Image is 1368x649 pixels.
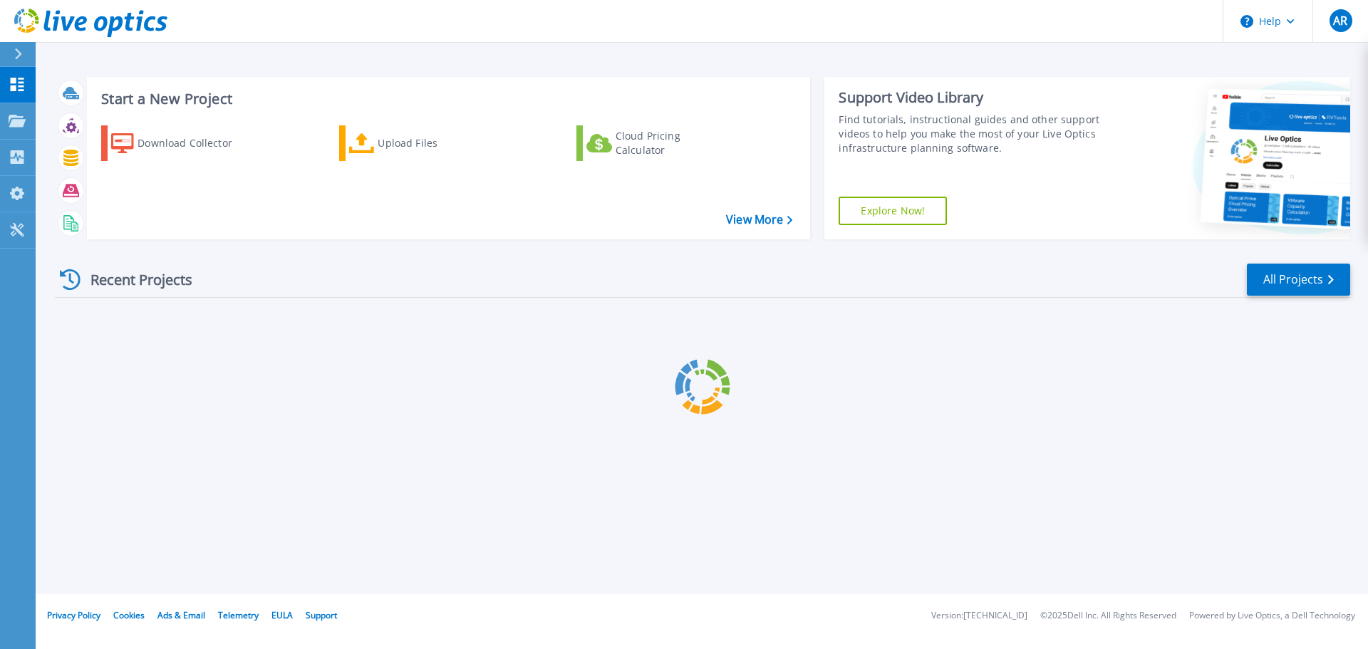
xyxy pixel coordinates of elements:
div: Find tutorials, instructional guides and other support videos to help you make the most of your L... [839,113,1107,155]
a: All Projects [1247,264,1350,296]
a: Support [306,609,337,621]
a: Telemetry [218,609,259,621]
div: Support Video Library [839,88,1107,107]
li: Powered by Live Optics, a Dell Technology [1189,611,1355,621]
h3: Start a New Project [101,91,792,107]
a: Cookies [113,609,145,621]
div: Cloud Pricing Calculator [616,129,730,157]
a: Privacy Policy [47,609,100,621]
a: Explore Now! [839,197,947,225]
a: Download Collector [101,125,260,161]
div: Recent Projects [55,262,212,297]
a: Upload Files [339,125,498,161]
span: AR [1333,15,1347,26]
li: © 2025 Dell Inc. All Rights Reserved [1040,611,1176,621]
a: View More [726,213,792,227]
a: Ads & Email [157,609,205,621]
li: Version: [TECHNICAL_ID] [931,611,1027,621]
div: Download Collector [138,129,252,157]
a: Cloud Pricing Calculator [576,125,735,161]
div: Upload Files [378,129,492,157]
a: EULA [271,609,293,621]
